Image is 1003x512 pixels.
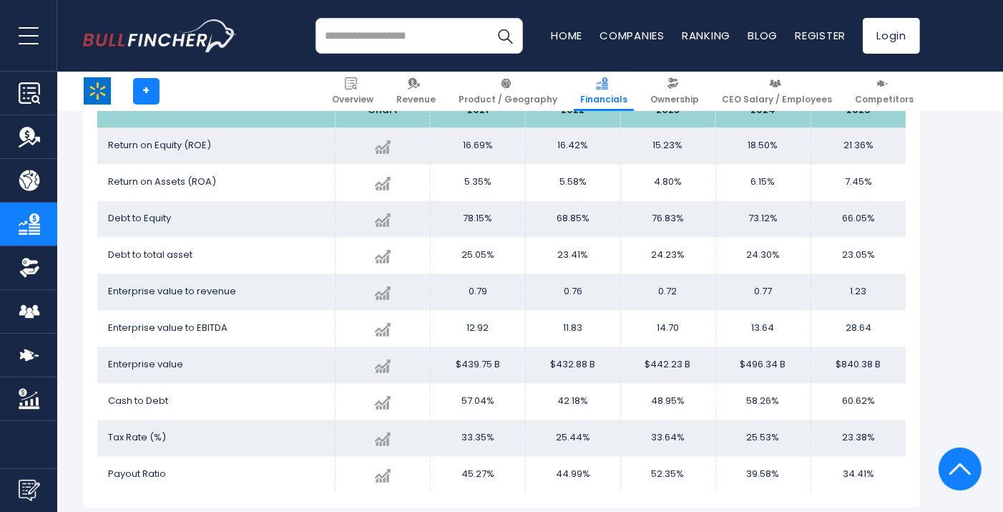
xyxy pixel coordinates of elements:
[811,383,906,420] td: 60.62%
[430,274,525,310] td: 0.79
[525,383,620,420] td: 42.18%
[108,394,168,407] span: Cash to Debt
[430,456,525,493] td: 45.27%
[108,138,211,152] span: Return on Equity (ROE)
[108,467,166,480] span: Payout Ratio
[108,248,192,261] span: Debt to total asset
[525,420,620,456] td: 25.44%
[715,456,811,493] td: 39.58%
[863,18,920,54] a: Login
[84,77,111,105] img: WMT logo
[620,456,715,493] td: 52.35%
[525,310,620,347] td: 11.83
[715,347,811,383] td: $496.34 B
[715,274,811,310] td: 0.77
[108,357,183,371] span: Enterprise value
[133,78,160,105] a: +
[430,420,525,456] td: 33.35%
[748,28,778,43] a: Blog
[83,19,237,52] a: Go to homepage
[332,94,373,105] span: Overview
[811,237,906,274] td: 23.05%
[430,237,525,274] td: 25.05%
[620,347,715,383] td: $442.23 B
[620,201,715,237] td: 76.83%
[108,211,171,225] span: Debt to Equity
[108,430,166,444] span: Tax Rate (%)
[600,28,665,43] a: Companies
[620,310,715,347] td: 14.70
[620,164,715,201] td: 4.80%
[848,72,920,111] a: Competitors
[715,420,811,456] td: 25.53%
[715,127,811,164] td: 18.50%
[108,284,236,298] span: Enterprise value to revenue
[715,201,811,237] td: 73.12%
[620,127,715,164] td: 15.23%
[326,72,380,111] a: Overview
[108,175,216,188] span: Return on Assets (ROA)
[452,72,564,111] a: Product / Geography
[551,28,582,43] a: Home
[525,164,620,201] td: 5.58%
[525,456,620,493] td: 44.99%
[811,164,906,201] td: 7.45%
[644,72,705,111] a: Ownership
[855,94,914,105] span: Competitors
[715,164,811,201] td: 6.15%
[682,28,730,43] a: Ranking
[525,274,620,310] td: 0.76
[620,237,715,274] td: 24.23%
[487,18,523,54] button: Search
[811,347,906,383] td: $840.38 B
[574,72,634,111] a: Financials
[430,347,525,383] td: $439.75 B
[811,201,906,237] td: 66.05%
[811,127,906,164] td: 21.36%
[525,201,620,237] td: 68.85%
[430,201,525,237] td: 78.15%
[430,164,525,201] td: 5.35%
[430,127,525,164] td: 16.69%
[525,347,620,383] td: $432.88 B
[795,28,846,43] a: Register
[620,383,715,420] td: 48.95%
[715,72,838,111] a: CEO Salary / Employees
[430,310,525,347] td: 12.92
[715,310,811,347] td: 13.64
[525,127,620,164] td: 16.42%
[430,383,525,420] td: 57.04%
[83,19,237,52] img: bullfincher logo
[811,310,906,347] td: 28.64
[525,237,620,274] td: 23.41%
[715,383,811,420] td: 58.26%
[811,456,906,493] td: 34.41%
[396,94,436,105] span: Revenue
[19,257,40,279] img: Ownership
[620,274,715,310] td: 0.72
[722,94,832,105] span: CEO Salary / Employees
[811,274,906,310] td: 1.23
[108,321,227,334] span: Enterprise value to EBITDA
[580,94,627,105] span: Financials
[620,420,715,456] td: 33.64%
[459,94,557,105] span: Product / Geography
[811,420,906,456] td: 23.38%
[390,72,442,111] a: Revenue
[715,237,811,274] td: 24.30%
[650,94,699,105] span: Ownership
